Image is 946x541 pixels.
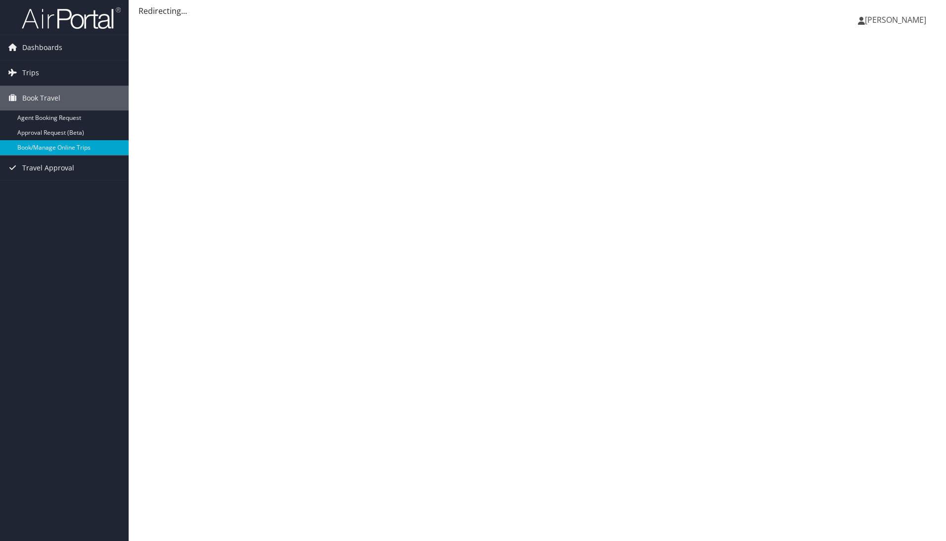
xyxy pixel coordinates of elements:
[139,5,936,17] div: Redirecting...
[22,86,60,110] span: Book Travel
[22,156,74,180] span: Travel Approval
[22,6,121,30] img: airportal-logo.png
[858,5,936,35] a: [PERSON_NAME]
[22,60,39,85] span: Trips
[22,35,62,60] span: Dashboards
[865,14,926,25] span: [PERSON_NAME]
